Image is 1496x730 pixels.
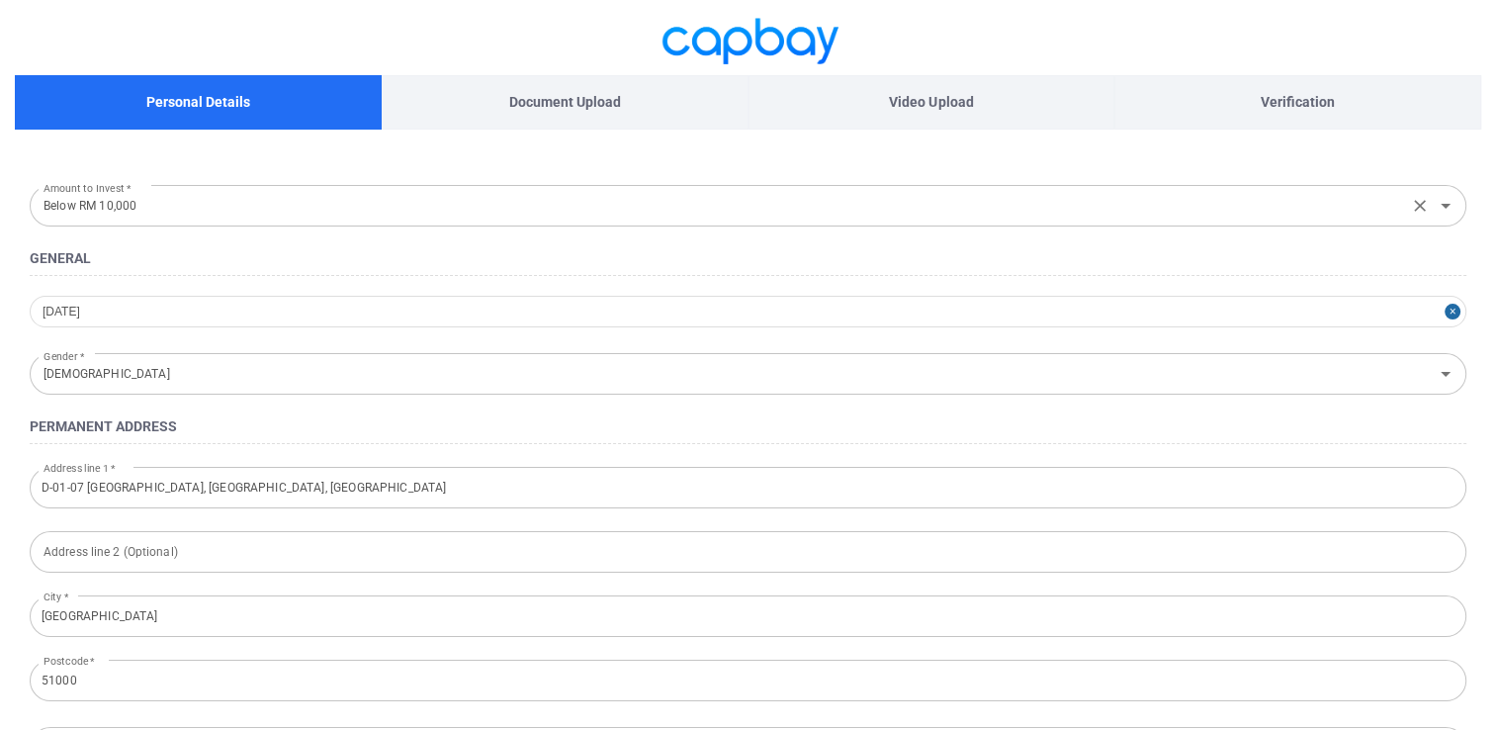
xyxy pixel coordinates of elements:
[44,590,68,604] label: City *
[1261,91,1335,113] p: Verification
[44,654,95,669] label: Postcode *
[30,246,1466,270] h4: General
[1406,192,1434,220] button: Clear
[44,461,116,476] label: Address line 1 *
[889,91,973,113] p: Video Upload
[44,175,132,201] label: Amount to Invest *
[1432,360,1459,388] button: Open
[30,296,1466,327] input: Date Of Birth *
[146,91,250,113] p: Personal Details
[44,343,84,369] label: Gender *
[1432,192,1459,220] button: Open
[1445,296,1466,327] button: Close
[30,414,1466,438] h4: Permanent Address
[509,91,621,113] p: Document Upload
